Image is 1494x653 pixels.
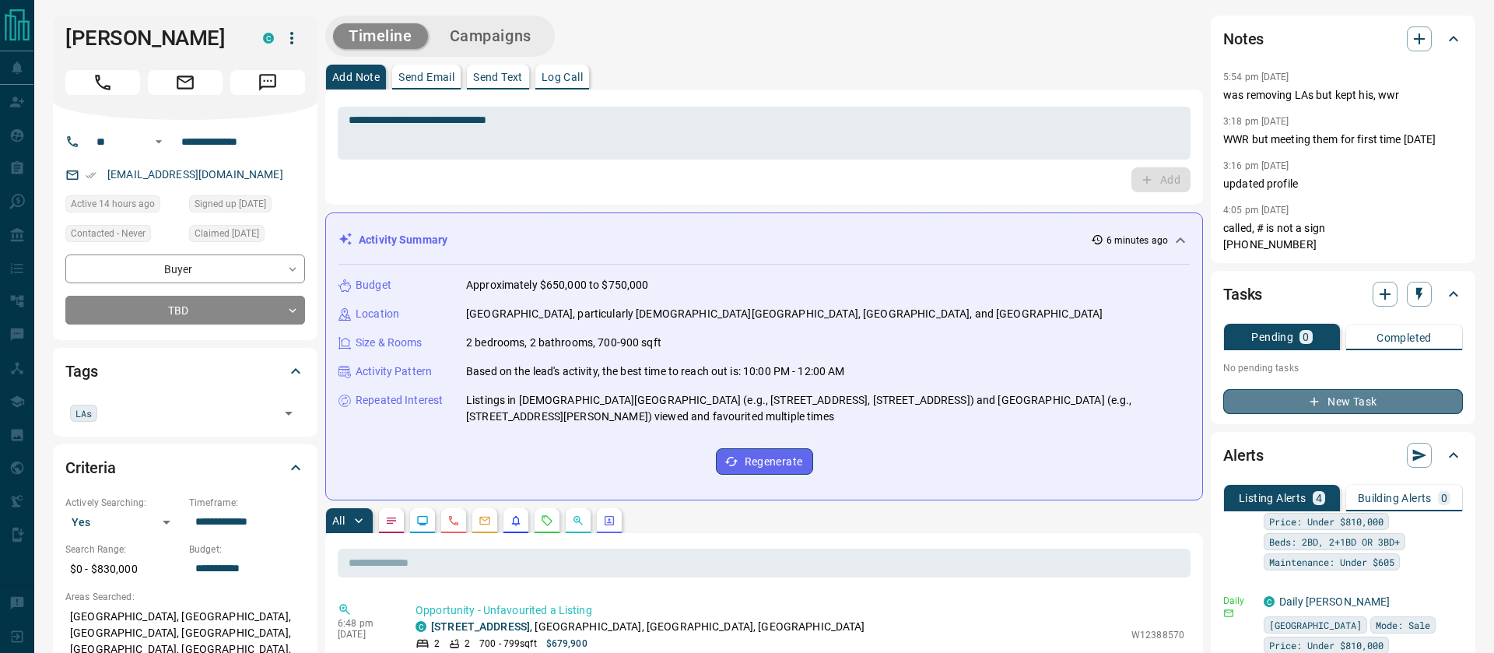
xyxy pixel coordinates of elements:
span: Call [65,70,140,95]
div: Tags [65,353,305,390]
span: Signed up [DATE] [195,196,266,212]
div: Sat Mar 24 2018 [189,195,305,217]
svg: Lead Browsing Activity [416,514,429,527]
p: 700 - 799 sqft [479,637,536,651]
span: LAs [75,405,92,421]
p: 6:48 pm [338,618,392,629]
p: WWR but meeting them for first time [DATE] [1223,132,1463,148]
span: Active 14 hours ago [71,196,155,212]
div: condos.ca [416,621,426,632]
p: 0 [1303,332,1309,342]
p: Repeated Interest [356,392,443,409]
h2: Tasks [1223,282,1262,307]
div: Tasks [1223,276,1463,313]
svg: Emails [479,514,491,527]
button: Campaigns [434,23,547,49]
h2: Tags [65,359,97,384]
p: No pending tasks [1223,356,1463,380]
span: Mode: Sale [1376,617,1430,633]
div: Notes [1223,20,1463,58]
span: Contacted - Never [71,226,146,241]
a: Daily [PERSON_NAME] [1279,595,1391,608]
span: Beds: 2BD, 2+1BD OR 3BD+ [1269,534,1400,549]
div: Activity Summary6 minutes ago [338,226,1190,255]
p: Building Alerts [1358,493,1432,504]
div: Sat Aug 10 2024 [189,225,305,247]
span: Email [148,70,223,95]
button: Timeline [333,23,428,49]
svg: Opportunities [572,514,584,527]
svg: Agent Actions [603,514,615,527]
p: Activity Summary [359,232,447,248]
svg: Listing Alerts [510,514,522,527]
div: Buyer [65,255,305,283]
p: called, # is not a sign [PHONE_NUMBER] [1223,220,1463,253]
p: 0 [1441,493,1447,504]
p: $679,900 [546,637,587,651]
span: [GEOGRAPHIC_DATA] [1269,617,1362,633]
span: Message [230,70,305,95]
p: 3:16 pm [DATE] [1223,160,1289,171]
p: 2 [434,637,440,651]
p: , [GEOGRAPHIC_DATA], [GEOGRAPHIC_DATA], [GEOGRAPHIC_DATA] [431,619,865,635]
p: Listings in [DEMOGRAPHIC_DATA][GEOGRAPHIC_DATA] (e.g., [STREET_ADDRESS], [STREET_ADDRESS]) and [G... [466,392,1190,425]
p: Budget [356,277,391,293]
svg: Notes [385,514,398,527]
h2: Criteria [65,455,116,480]
p: was removing LAs but kept his, wwr [1223,87,1463,104]
p: 6 minutes ago [1106,233,1168,248]
span: Price: Under $810,000 [1269,637,1384,653]
p: Budget: [189,542,305,556]
p: Log Call [542,72,583,83]
div: Alerts [1223,437,1463,474]
p: Send Email [398,72,454,83]
p: updated profile [1223,176,1463,192]
p: Activity Pattern [356,363,432,380]
p: Location [356,306,399,322]
h2: Alerts [1223,443,1264,468]
p: Pending [1251,332,1293,342]
p: W12388570 [1131,628,1184,642]
p: Daily [1223,594,1254,608]
p: Timeframe: [189,496,305,510]
svg: Email [1223,608,1234,619]
p: $0 - $830,000 [65,556,181,582]
svg: Calls [447,514,460,527]
p: Approximately $650,000 to $750,000 [466,277,648,293]
button: Open [149,132,168,151]
p: Based on the lead's activity, the best time to reach out is: 10:00 PM - 12:00 AM [466,363,845,380]
p: 2 bedrooms, 2 bathrooms, 700-900 sqft [466,335,661,351]
p: 4:05 pm [DATE] [1223,205,1289,216]
div: Yes [65,510,181,535]
div: TBD [65,296,305,325]
a: [STREET_ADDRESS] [431,620,530,633]
p: Size & Rooms [356,335,423,351]
div: condos.ca [1264,596,1275,607]
button: New Task [1223,389,1463,414]
p: Areas Searched: [65,590,305,604]
p: 5:54 pm [DATE] [1223,72,1289,83]
p: Add Note [332,72,380,83]
div: Criteria [65,449,305,486]
button: Open [278,402,300,424]
p: Actively Searching: [65,496,181,510]
p: [GEOGRAPHIC_DATA], particularly [DEMOGRAPHIC_DATA][GEOGRAPHIC_DATA], [GEOGRAPHIC_DATA], and [GEOG... [466,306,1103,322]
p: Listing Alerts [1239,493,1306,504]
p: [DATE] [338,629,392,640]
span: Claimed [DATE] [195,226,259,241]
svg: Requests [541,514,553,527]
p: Search Range: [65,542,181,556]
button: Regenerate [716,448,813,475]
h2: Notes [1223,26,1264,51]
p: Completed [1377,332,1432,343]
p: 3:18 pm [DATE] [1223,116,1289,127]
p: 2 [465,637,470,651]
span: Price: Under $810,000 [1269,514,1384,529]
span: Maintenance: Under $605 [1269,554,1394,570]
p: Opportunity - Unfavourited a Listing [416,602,1184,619]
p: All [332,515,345,526]
a: [EMAIL_ADDRESS][DOMAIN_NAME] [107,168,283,181]
svg: Email Verified [86,170,96,181]
p: 4 [1316,493,1322,504]
h1: [PERSON_NAME] [65,26,240,51]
